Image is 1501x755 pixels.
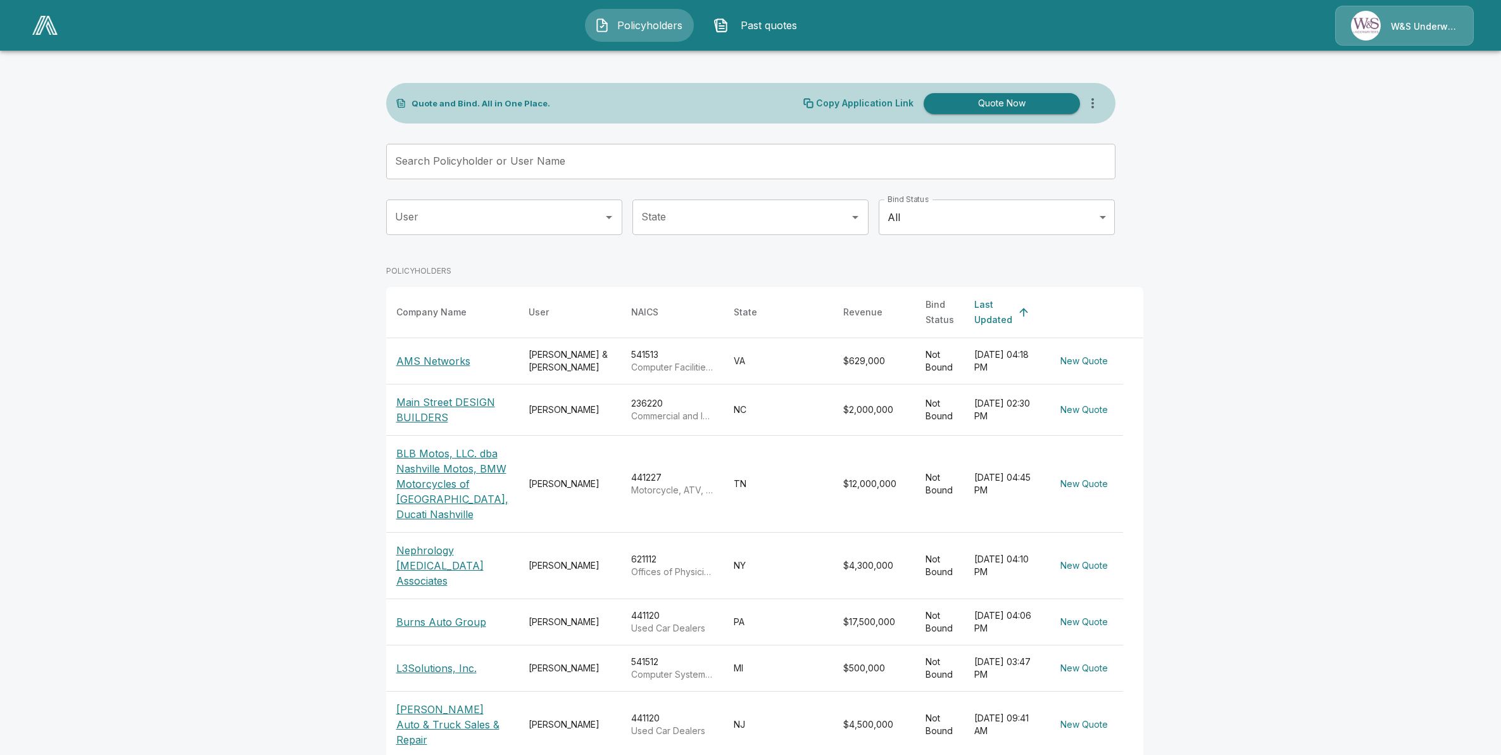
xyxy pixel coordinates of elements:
[704,9,813,42] button: Past quotes IconPast quotes
[631,566,713,578] p: Offices of Physicians, Mental Health Specialists
[631,484,713,497] p: Motorcycle, ATV, and All Other Motor Vehicle Dealers
[631,361,713,374] p: Computer Facilities Management Services
[833,384,915,436] td: $2,000,000
[631,410,713,422] p: Commercial and Institutional Building Construction
[529,616,611,628] div: [PERSON_NAME]
[833,645,915,692] td: $500,000
[833,533,915,599] td: $4,300,000
[1351,11,1381,41] img: Agency Icon
[529,403,611,416] div: [PERSON_NAME]
[816,99,914,108] p: Copy Application Link
[631,609,713,635] div: 441120
[734,18,803,33] span: Past quotes
[631,471,713,497] div: 441227
[1391,20,1458,33] p: W&S Underwriters
[396,395,508,425] p: Main Street DESIGN BUILDERS
[1055,350,1113,373] button: New Quote
[724,384,833,436] td: NC
[888,194,929,205] label: Bind Status
[724,338,833,384] td: VA
[833,599,915,645] td: $17,500,000
[396,543,508,588] p: Nephrology [MEDICAL_DATA] Associates
[396,446,508,522] p: BLB Motos, LLC. dba Nashville Motos, BMW Motorcycles of [GEOGRAPHIC_DATA], Ducati Nashville
[915,533,964,599] td: Not Bound
[1055,657,1113,680] button: New Quote
[915,287,964,338] th: Bind Status
[964,599,1045,645] td: [DATE] 04:06 PM
[396,353,470,369] p: AMS Networks
[396,305,467,320] div: Company Name
[631,397,713,422] div: 236220
[1055,473,1113,496] button: New Quote
[964,384,1045,436] td: [DATE] 02:30 PM
[594,18,610,33] img: Policyholders Icon
[964,436,1045,533] td: [DATE] 04:45 PM
[600,208,618,226] button: Open
[974,297,1012,327] div: Last Updated
[1055,398,1113,422] button: New Quote
[924,93,1080,114] button: Quote Now
[631,668,713,681] p: Computer Systems Design Services
[631,622,713,635] p: Used Car Dealers
[915,599,964,645] td: Not Bound
[529,662,611,675] div: [PERSON_NAME]
[396,702,508,747] p: [PERSON_NAME] Auto & Truck Sales & Repair
[631,553,713,578] div: 621112
[529,559,611,572] div: [PERSON_NAME]
[529,348,611,374] div: [PERSON_NAME] & [PERSON_NAME]
[724,533,833,599] td: NY
[396,661,477,676] p: L3Solutions, Inc.
[585,9,694,42] button: Policyholders IconPolicyholders
[411,99,550,108] p: Quote and Bind. All in One Place.
[396,614,486,630] p: Burns Auto Group
[919,93,1080,114] a: Quote Now
[1055,713,1113,737] button: New Quote
[964,533,1045,599] td: [DATE] 04:10 PM
[529,478,611,490] div: [PERSON_NAME]
[846,208,864,226] button: Open
[879,200,1115,235] div: All
[615,18,684,33] span: Policyholders
[1055,611,1113,634] button: New Quote
[734,305,757,320] div: State
[631,725,713,737] p: Used Car Dealers
[1055,554,1113,578] button: New Quote
[1335,6,1474,46] a: Agency IconW&S Underwriters
[724,599,833,645] td: PA
[529,718,611,731] div: [PERSON_NAME]
[915,384,964,436] td: Not Bound
[915,338,964,384] td: Not Bound
[529,305,549,320] div: User
[724,645,833,692] td: MI
[631,656,713,681] div: 541512
[833,338,915,384] td: $629,000
[915,436,964,533] td: Not Bound
[713,18,729,33] img: Past quotes Icon
[386,265,451,277] p: POLICYHOLDERS
[631,712,713,737] div: 441120
[631,305,658,320] div: NAICS
[915,645,964,692] td: Not Bound
[964,645,1045,692] td: [DATE] 03:47 PM
[833,436,915,533] td: $12,000,000
[843,305,882,320] div: Revenue
[964,338,1045,384] td: [DATE] 04:18 PM
[32,16,58,35] img: AA Logo
[724,436,833,533] td: TN
[631,348,713,374] div: 541513
[1080,91,1105,116] button: more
